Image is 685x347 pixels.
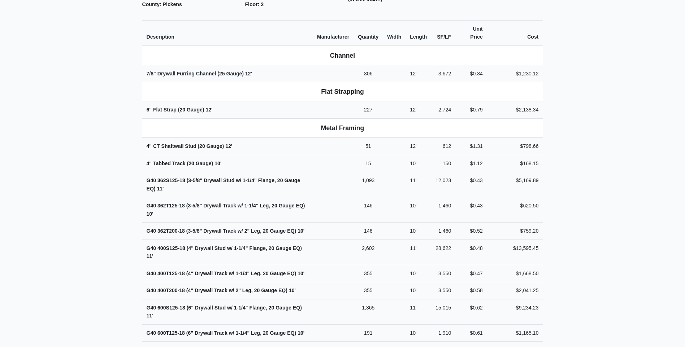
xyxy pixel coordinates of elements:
[214,161,221,166] span: 10'
[354,155,383,172] td: 15
[142,20,313,46] th: Description
[455,20,487,46] th: Unit Price
[410,287,416,293] span: 10'
[147,313,153,319] span: 11'
[410,245,416,251] span: 11'
[455,155,487,172] td: $1.12
[354,20,383,46] th: Quantity
[431,324,455,342] td: 1,910
[487,65,543,82] td: $1,230.12
[410,271,416,276] span: 10'
[410,228,416,234] span: 10'
[245,71,252,76] span: 12'
[354,101,383,119] td: 227
[298,330,304,336] span: 10'
[487,324,543,342] td: $1,165.10
[298,271,304,276] span: 10'
[354,172,383,197] td: 1,093
[147,143,233,149] strong: 4" CT Shaftwall Stud (20 Gauge)
[431,265,455,282] td: 3,550
[147,287,296,293] strong: G40 400T200-18 (4" Drywall Track w/ 2" Leg, 20 Gauge EQ)
[147,330,305,336] strong: G40 600T125-18 (6" Drywall Track w/ 1-1/4" Leg, 20 Gauge EQ)
[431,240,455,265] td: 28,622
[431,20,455,46] th: SF/LF
[431,197,455,223] td: 1,460
[321,88,364,95] b: Flat Strapping
[330,52,355,59] b: Channel
[455,282,487,299] td: $0.58
[298,228,304,234] span: 10'
[455,197,487,223] td: $0.43
[431,172,455,197] td: 12,023
[157,186,164,192] span: 11'
[142,1,182,7] strong: County: Pickens
[147,305,302,319] strong: G40 600S125-18 (6" Drywall Stud w/ 1-1/4" Flange, 20 Gauge EQ)
[289,287,296,293] span: 10'
[383,20,406,46] th: Width
[455,299,487,324] td: $0.62
[354,324,383,342] td: 191
[147,177,300,192] strong: G40 362S125-18 (3-5/8" Drywall Stud w/ 1-1/4" Flange, 20 Gauge EQ)
[431,101,455,119] td: 2,724
[455,265,487,282] td: $0.47
[245,1,264,7] strong: Floor: 2
[487,172,543,197] td: $5,169.89
[487,299,543,324] td: $9,234.23
[147,161,222,166] strong: 4" Tabbed Track (20 Gauge)
[410,161,416,166] span: 10'
[455,101,487,119] td: $0.79
[431,137,455,155] td: 612
[431,299,455,324] td: 15,015
[410,330,416,336] span: 10'
[147,271,305,276] strong: G40 400T125-18 (4" Drywall Track w/ 1-1/4" Leg, 20 Gauge EQ)
[487,155,543,172] td: $168.15
[487,265,543,282] td: $1,668.50
[455,223,487,240] td: $0.52
[487,223,543,240] td: $759.20
[147,228,305,234] strong: G40 362T200-18 (3-5/8" Drywall Track w/ 2" Leg, 20 Gauge EQ)
[455,65,487,82] td: $0.34
[487,240,543,265] td: $13,595.45
[410,203,416,208] span: 10'
[147,245,302,259] strong: G40 400S125-18 (4" Drywall Stud w/ 1-1/4" Flange, 20 Gauge EQ)
[354,223,383,240] td: 146
[487,197,543,223] td: $620.50
[321,124,364,132] b: Metal Framing
[147,71,252,76] strong: 7/8" Drywall Furring Channel (25 Gauge)
[406,20,431,46] th: Length
[147,107,213,113] strong: 6" Flat Strap (20 Gauge)
[354,265,383,282] td: 355
[354,137,383,155] td: 51
[455,137,487,155] td: $1.31
[410,71,416,76] span: 12'
[354,65,383,82] td: 306
[354,240,383,265] td: 2,602
[225,143,232,149] span: 12'
[455,240,487,265] td: $0.48
[147,203,305,217] strong: G40 362T125-18 (3-5/8" Drywall Track w/ 1-1/4" Leg, 20 Gauge EQ)
[354,197,383,223] td: 146
[147,211,153,217] span: 10'
[410,305,416,311] span: 11'
[410,143,416,149] span: 12'
[354,282,383,299] td: 355
[313,20,354,46] th: Manufacturer
[487,137,543,155] td: $798.66
[431,155,455,172] td: 150
[431,282,455,299] td: 3,550
[431,65,455,82] td: 3,672
[410,177,416,183] span: 11'
[487,20,543,46] th: Cost
[147,253,153,259] span: 11'
[455,324,487,342] td: $0.61
[205,107,212,113] span: 12'
[487,101,543,119] td: $2,138.34
[431,223,455,240] td: 1,460
[354,299,383,324] td: 1,365
[487,282,543,299] td: $2,041.25
[410,107,416,113] span: 12'
[455,172,487,197] td: $0.43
